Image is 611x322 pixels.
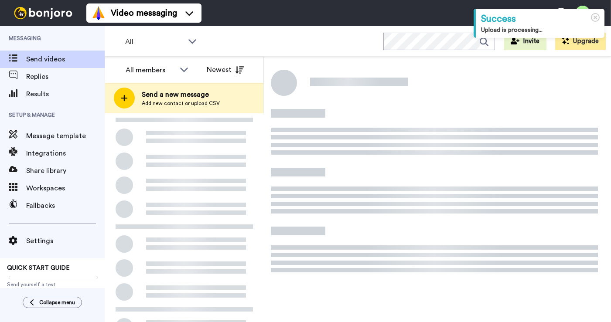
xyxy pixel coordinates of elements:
[26,236,105,246] span: Settings
[26,183,105,193] span: Workspaces
[7,281,98,288] span: Send yourself a test
[39,299,75,306] span: Collapse menu
[23,297,82,308] button: Collapse menu
[26,166,105,176] span: Share library
[26,54,105,64] span: Send videos
[26,148,105,159] span: Integrations
[7,265,70,271] span: QUICK START GUIDE
[504,33,546,50] button: Invite
[111,7,177,19] span: Video messaging
[481,12,599,26] div: Success
[26,200,105,211] span: Fallbacks
[26,89,105,99] span: Results
[26,131,105,141] span: Message template
[200,61,250,78] button: Newest
[142,100,220,107] span: Add new contact or upload CSV
[92,6,106,20] img: vm-color.svg
[481,26,599,34] div: Upload is processing...
[142,89,220,100] span: Send a new message
[26,71,105,82] span: Replies
[126,65,175,75] div: All members
[10,7,76,19] img: bj-logo-header-white.svg
[125,37,184,47] span: All
[555,33,606,50] button: Upgrade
